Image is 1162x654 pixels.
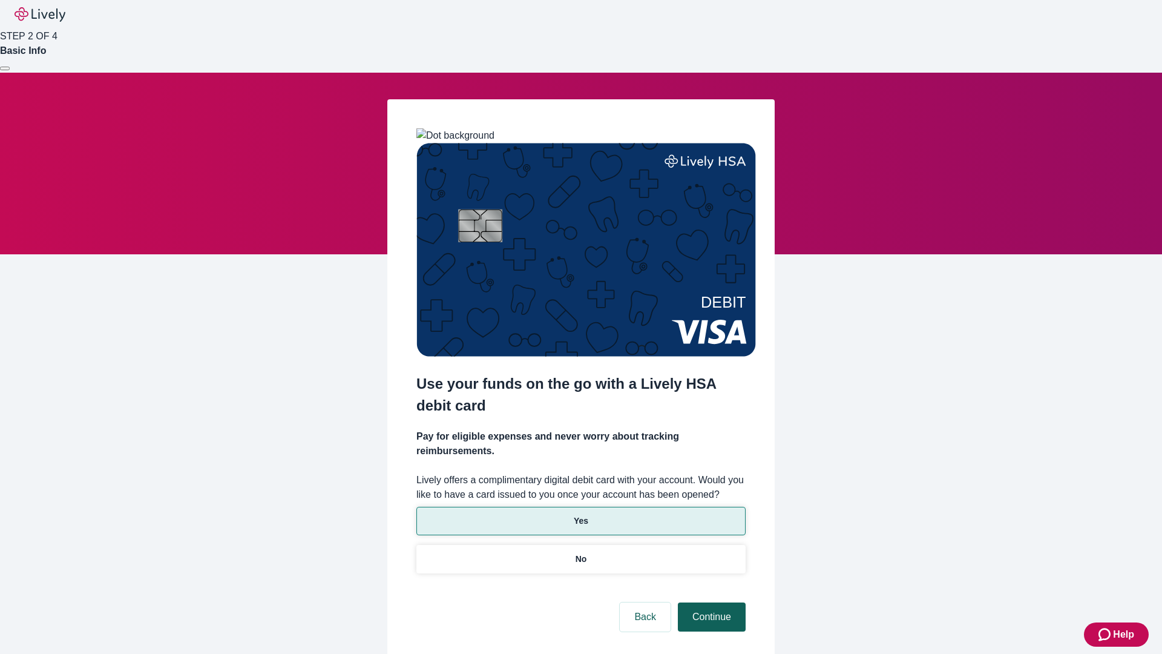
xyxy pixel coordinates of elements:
[416,473,746,502] label: Lively offers a complimentary digital debit card with your account. Would you like to have a card...
[620,603,671,632] button: Back
[416,545,746,573] button: No
[574,515,588,527] p: Yes
[416,429,746,458] h4: Pay for eligible expenses and never worry about tracking reimbursements.
[1084,623,1149,647] button: Zendesk support iconHelp
[416,128,494,143] img: Dot background
[1113,627,1134,642] span: Help
[416,373,746,417] h2: Use your funds on the go with a Lively HSA debit card
[1098,627,1113,642] svg: Zendesk support icon
[416,507,746,535] button: Yes
[15,7,65,22] img: Lively
[576,553,587,566] p: No
[416,143,756,357] img: Debit card
[678,603,746,632] button: Continue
